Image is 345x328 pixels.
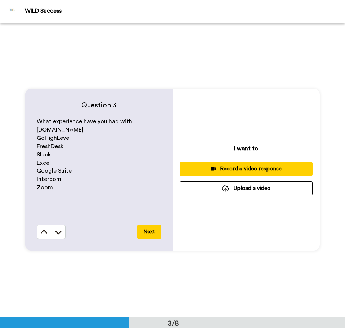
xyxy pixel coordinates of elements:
[37,143,63,149] span: FreshDesk
[37,185,53,190] span: Zoom
[4,3,21,20] img: Profile Image
[234,144,258,153] p: I want to
[180,162,313,176] button: Record a video response
[37,127,84,133] span: [DOMAIN_NAME]
[25,8,345,14] div: WILD Success
[37,152,51,158] span: Slack
[37,135,71,141] span: GoHighLevel
[156,318,191,328] div: 3/8
[37,176,61,182] span: Intercom
[137,225,161,239] button: Next
[37,168,72,174] span: Google Suite
[185,165,307,173] div: Record a video response
[37,100,161,110] h4: Question 3
[180,181,313,195] button: Upload a video
[37,119,132,124] span: What experience have you had with
[37,160,51,166] span: Excel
